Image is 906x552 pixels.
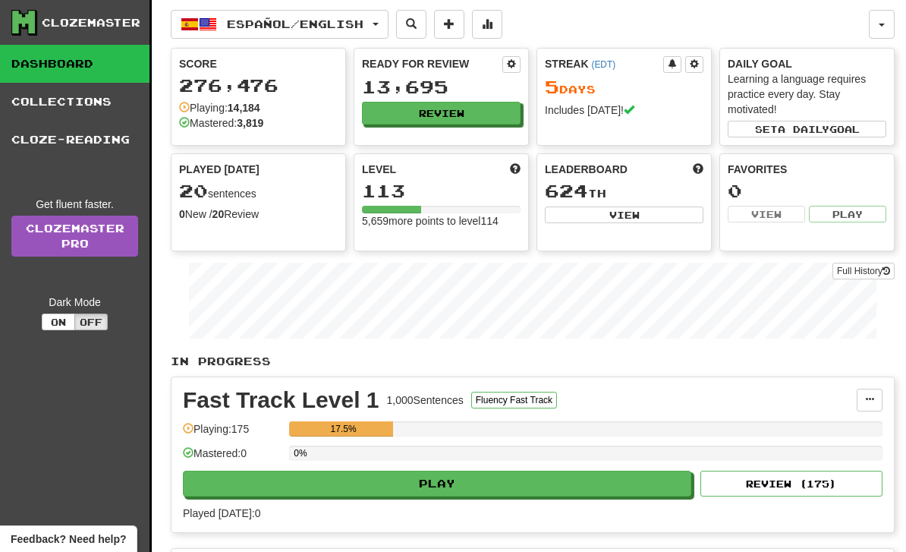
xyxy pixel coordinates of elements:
[74,314,108,330] button: Off
[171,354,895,369] p: In Progress
[362,213,521,229] div: 5,659 more points to level 114
[362,162,396,177] span: Level
[387,393,464,408] div: 1,000 Sentences
[294,421,393,437] div: 17.5%
[434,10,464,39] button: Add sentence to collection
[179,56,338,71] div: Score
[728,162,886,177] div: Favorites
[179,115,263,131] div: Mastered:
[237,117,263,129] strong: 3,819
[809,206,886,222] button: Play
[591,59,615,70] a: (EDT)
[471,392,557,408] button: Fluency Fast Track
[179,162,260,177] span: Played [DATE]
[545,77,703,97] div: Day s
[728,71,886,117] div: Learning a language requires practice every day. Stay motivated!
[545,103,703,118] div: Includes [DATE]!
[179,76,338,95] div: 276,476
[545,76,559,97] span: 5
[183,421,282,446] div: Playing: 175
[183,389,379,412] div: Fast Track Level 1
[545,207,703,223] button: View
[362,56,502,71] div: Ready for Review
[362,77,521,96] div: 13,695
[183,446,282,471] div: Mastered: 0
[362,102,521,125] button: Review
[778,124,829,134] span: a daily
[545,180,588,201] span: 624
[728,121,886,137] button: Seta dailygoal
[171,10,389,39] button: Español/English
[11,531,126,547] span: Open feedback widget
[42,15,140,30] div: Clozemaster
[228,102,260,114] strong: 14,184
[11,295,138,310] div: Dark Mode
[396,10,426,39] button: Search sentences
[700,471,882,497] button: Review (175)
[832,263,895,279] button: Full History
[212,208,225,220] strong: 20
[11,216,138,257] a: ClozemasterPro
[728,181,886,200] div: 0
[179,100,260,115] div: Playing:
[179,180,208,201] span: 20
[545,162,628,177] span: Leaderboard
[545,56,663,71] div: Streak
[472,10,502,39] button: More stats
[362,181,521,200] div: 113
[693,162,703,177] span: This week in points, UTC
[179,181,338,201] div: sentences
[179,208,185,220] strong: 0
[728,206,805,222] button: View
[42,314,75,330] button: On
[183,507,260,519] span: Played [DATE]: 0
[227,17,363,30] span: Español / English
[179,207,338,222] div: New / Review
[545,181,703,201] div: th
[728,56,886,71] div: Daily Goal
[510,162,521,177] span: Score more points to level up
[11,197,138,212] div: Get fluent faster.
[183,471,691,497] button: Play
